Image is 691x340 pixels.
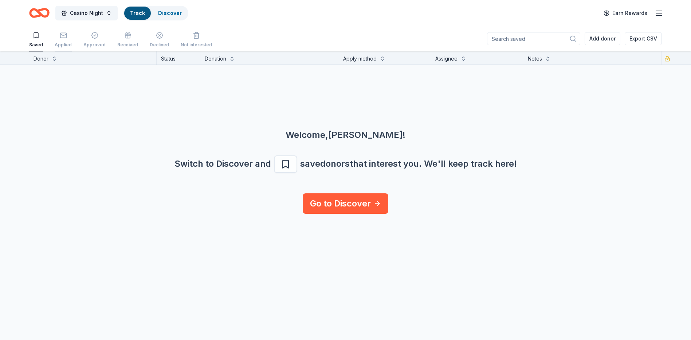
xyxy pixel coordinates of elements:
div: Not interested [181,42,212,48]
button: TrackDiscover [123,6,188,20]
button: Approved [83,29,106,51]
div: Donation [205,54,226,63]
div: Assignee [435,54,458,63]
a: Home [29,4,50,22]
button: Casino Night [55,6,118,20]
div: Saved [29,42,43,48]
div: Switch to Discover and save donors that interest you. We ' ll keep track here! [17,155,674,173]
div: Approved [83,42,106,48]
button: Applied [55,29,72,51]
button: Add donor [585,32,620,45]
button: Declined [150,29,169,51]
button: Received [117,29,138,51]
a: Discover [158,10,182,16]
a: Go to Discover [303,193,388,214]
div: Donor [34,54,48,63]
div: Applied [55,42,72,48]
input: Search saved [487,32,580,45]
button: Not interested [181,29,212,51]
div: Declined [150,42,169,48]
div: Status [157,51,200,65]
div: Received [117,42,138,48]
div: Welcome, [PERSON_NAME] ! [17,129,674,141]
button: Export CSV [625,32,662,45]
button: Saved [29,29,43,51]
div: Notes [528,54,542,63]
a: Earn Rewards [599,7,652,20]
div: Apply method [343,54,377,63]
a: Track [130,10,145,16]
span: Casino Night [70,9,103,18]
